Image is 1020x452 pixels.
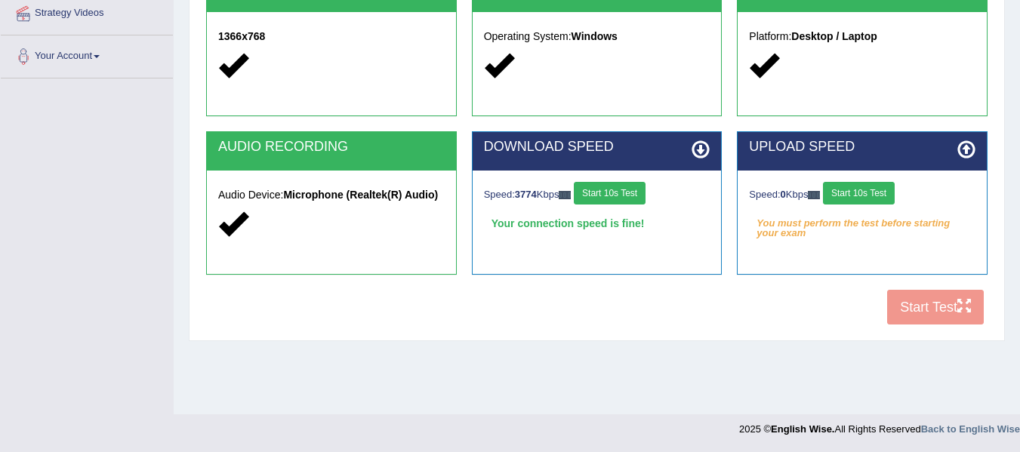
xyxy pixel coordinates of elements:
[574,182,646,204] button: Start 10s Test
[218,140,445,155] h2: AUDIO RECORDING
[771,423,834,435] strong: English Wise.
[218,189,445,201] h5: Audio Device:
[749,31,975,42] h5: Platform:
[484,31,710,42] h5: Operating System:
[749,212,975,235] em: You must perform the test before starting your exam
[823,182,895,204] button: Start 10s Test
[484,182,710,208] div: Speed: Kbps
[559,191,571,199] img: ajax-loader-fb-connection.gif
[749,140,975,155] h2: UPLOAD SPEED
[808,191,820,199] img: ajax-loader-fb-connection.gif
[791,30,877,42] strong: Desktop / Laptop
[484,140,710,155] h2: DOWNLOAD SPEED
[781,189,786,200] strong: 0
[515,189,537,200] strong: 3774
[572,30,618,42] strong: Windows
[921,423,1020,435] a: Back to English Wise
[739,414,1020,436] div: 2025 © All Rights Reserved
[1,35,173,73] a: Your Account
[484,212,710,235] div: Your connection speed is fine!
[218,30,265,42] strong: 1366x768
[749,182,975,208] div: Speed: Kbps
[283,189,438,201] strong: Microphone (Realtek(R) Audio)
